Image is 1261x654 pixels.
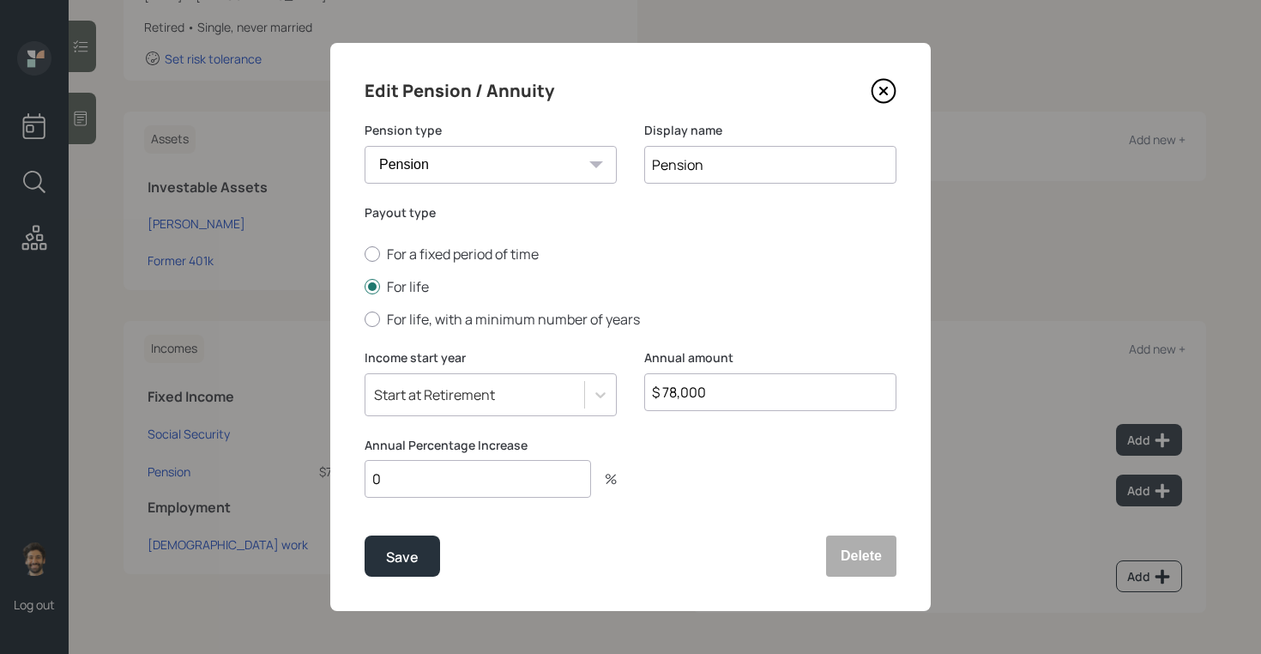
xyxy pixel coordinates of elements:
label: For life [365,277,896,296]
label: Payout type [365,204,896,221]
div: Start at Retirement [374,385,495,404]
button: Save [365,536,440,577]
label: Annual amount [644,349,896,366]
label: For a fixed period of time [365,245,896,263]
div: % [591,472,617,486]
div: Save [386,546,419,569]
button: Delete [826,536,896,577]
label: Income start year [365,349,617,366]
label: Display name [644,122,896,139]
label: Annual Percentage Increase [365,437,617,454]
label: Pension type [365,122,617,139]
h4: Edit Pension / Annuity [365,77,554,105]
label: For life, with a minimum number of years [365,310,896,329]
